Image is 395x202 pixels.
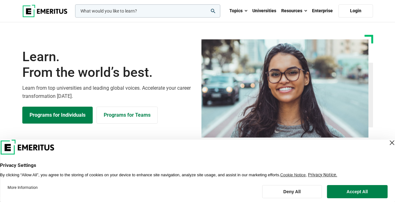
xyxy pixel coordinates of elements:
[22,49,194,81] h1: Learn.
[22,65,194,80] span: From the world’s best.
[201,39,369,138] img: Learn from the world's best
[338,4,373,18] a: Login
[96,107,158,124] a: Explore for Business
[75,4,220,18] input: woocommerce-product-search-field-0
[22,107,93,124] a: Explore Programs
[22,84,194,100] p: Learn from top universities and leading global voices. Accelerate your career transformation [DATE].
